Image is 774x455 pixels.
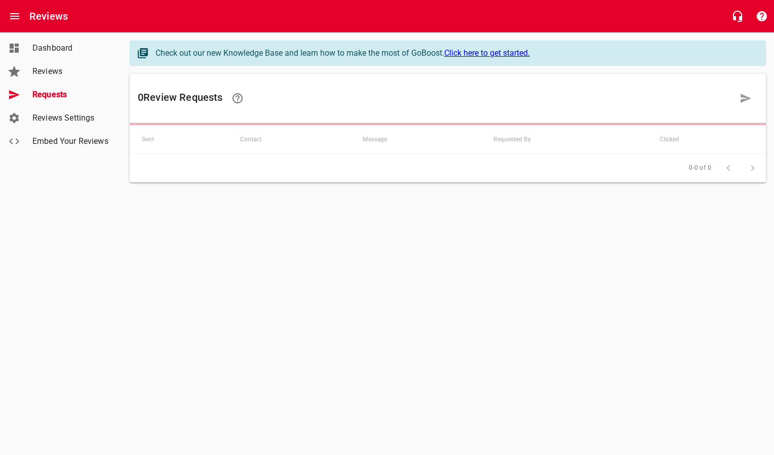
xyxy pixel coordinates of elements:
[29,8,68,24] h6: Reviews
[130,125,228,154] th: Sent
[351,125,481,154] th: Message
[750,4,774,28] button: Support Portal
[733,86,758,110] a: Request a review
[156,47,755,59] div: Check out our new Knowledge Base and learn how to make the most of GoBoost.
[32,42,109,54] span: Dashboard
[225,86,250,110] a: Learn how requesting reviews can improve your online presence
[228,125,351,154] th: Contact
[138,86,733,110] h6: 0 Review Request s
[725,4,750,28] button: Live Chat
[32,135,109,147] span: Embed Your Reviews
[481,125,647,154] th: Requested By
[3,4,27,28] button: Open drawer
[689,163,711,173] span: 0-0 of 0
[32,89,109,101] span: Requests
[32,112,109,124] span: Reviews Settings
[32,65,109,78] span: Reviews
[647,125,766,154] th: Clicked
[444,48,530,58] a: Click here to get started.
